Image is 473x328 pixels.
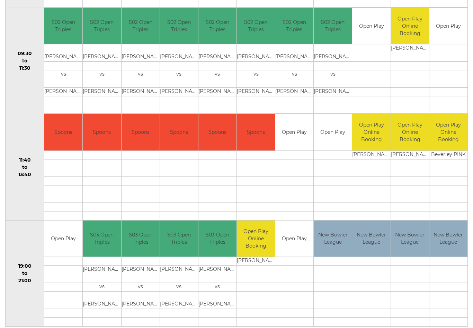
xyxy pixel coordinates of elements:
td: vs [160,283,198,292]
td: [PERSON_NAME] [122,53,160,62]
td: Spoons [122,114,160,150]
td: [PERSON_NAME] [83,300,121,309]
td: S02 Open Triples [122,8,160,44]
td: New Bowler League [391,221,429,257]
td: 09:30 to 11:30 [6,8,44,114]
td: 19:00 to 21:00 [6,220,44,327]
td: [PERSON_NAME] [352,150,390,159]
td: New Bowler League [429,221,467,257]
td: [PERSON_NAME] [122,266,160,274]
td: [PERSON_NAME] [198,88,237,96]
td: [PERSON_NAME] [391,44,429,53]
td: Spoons [198,114,237,150]
td: Spoons [160,114,198,150]
td: S02 Open Triples [44,8,82,44]
td: Open Play [275,221,313,257]
td: vs [160,70,198,79]
td: Open Play Online Booking [391,8,429,44]
td: [PERSON_NAME] [122,300,160,309]
td: [PERSON_NAME] [198,53,237,62]
td: [PERSON_NAME] [160,300,198,309]
td: [PERSON_NAME] [44,88,82,96]
td: [PERSON_NAME] [237,88,275,96]
td: [PERSON_NAME] [83,88,121,96]
td: Open Play Online Booking [429,114,467,150]
td: vs [198,283,237,292]
td: vs [237,70,275,79]
td: vs [83,70,121,79]
td: Open Play [352,8,390,44]
td: [PERSON_NAME] [122,88,160,96]
td: S02 Open Triples [83,8,121,44]
td: [PERSON_NAME] [198,266,237,274]
td: S02 Open Triples [314,8,352,44]
td: Open Play Online Booking [352,114,390,150]
td: [PERSON_NAME] [275,88,313,96]
td: [PERSON_NAME] [237,257,275,266]
td: vs [275,70,313,79]
td: [PERSON_NAME] [160,88,198,96]
td: Open Play [429,8,467,44]
td: Spoons [44,114,82,150]
td: Spoons [83,114,121,150]
td: [PERSON_NAME] [160,266,198,274]
td: [PERSON_NAME] [391,150,429,159]
td: vs [314,70,352,79]
td: S03 Open Triples [160,221,198,257]
td: [PERSON_NAME] [198,300,237,309]
td: Spoons [237,114,275,150]
td: vs [44,70,82,79]
td: Open Play Online Booking [237,221,275,257]
td: [PERSON_NAME] [237,53,275,62]
td: [PERSON_NAME] [44,53,82,62]
td: Open Play Online Booking [391,114,429,150]
td: New Bowler League [352,221,390,257]
td: [PERSON_NAME] [275,53,313,62]
td: 11:40 to 13:40 [6,114,44,221]
td: vs [198,70,237,79]
td: Beverley PINK [429,150,467,159]
td: S03 Open Triples [198,221,237,257]
td: S02 Open Triples [237,8,275,44]
td: vs [122,70,160,79]
td: [PERSON_NAME] [83,53,121,62]
td: [PERSON_NAME] [160,53,198,62]
td: Open Play [275,114,313,150]
td: S03 Open Triples [83,221,121,257]
td: vs [122,283,160,292]
td: S02 Open Triples [160,8,198,44]
td: vs [83,283,121,292]
td: [PERSON_NAME] [83,266,121,274]
td: [PERSON_NAME] [314,53,352,62]
td: S03 Open Triples [122,221,160,257]
td: S02 Open Triples [275,8,313,44]
td: S02 Open Triples [198,8,237,44]
td: New Bowler League [314,221,352,257]
td: Open Play [314,114,352,150]
td: [PERSON_NAME] [314,88,352,96]
td: Open Play [44,221,82,257]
